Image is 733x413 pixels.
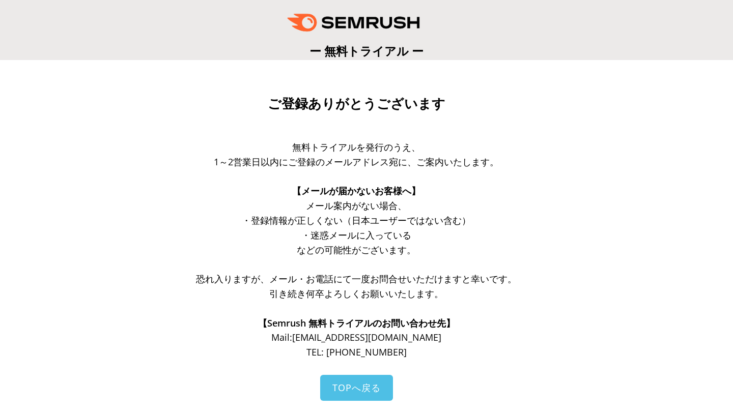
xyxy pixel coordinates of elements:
span: 【Semrush 無料トライアルのお問い合わせ先】 [258,317,455,329]
span: TOPへ戻る [332,381,381,394]
span: 1～2営業日以内にご登録のメールアドレス宛に、ご案内いたします。 [214,156,499,168]
span: 無料トライアルを発行のうえ、 [292,141,420,153]
span: 【メールが届かないお客様へ】 [292,185,420,197]
span: TEL: [PHONE_NUMBER] [306,346,407,358]
span: ー 無料トライアル ー [309,43,424,59]
span: ・登録情報が正しくない（日本ユーザーではない含む） [242,214,471,226]
span: メール案内がない場合、 [306,199,407,212]
span: 引き続き何卒よろしくお願いいたします。 [269,287,443,300]
a: TOPへ戻る [320,375,393,401]
span: ご登録ありがとうございます [268,96,445,111]
span: Mail: [EMAIL_ADDRESS][DOMAIN_NAME] [271,331,441,343]
span: ・迷惑メールに入っている [301,229,411,241]
span: などの可能性がございます。 [297,244,416,256]
span: 恐れ入りますが、メール・お電話にて一度お問合せいただけますと幸いです。 [196,273,517,285]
